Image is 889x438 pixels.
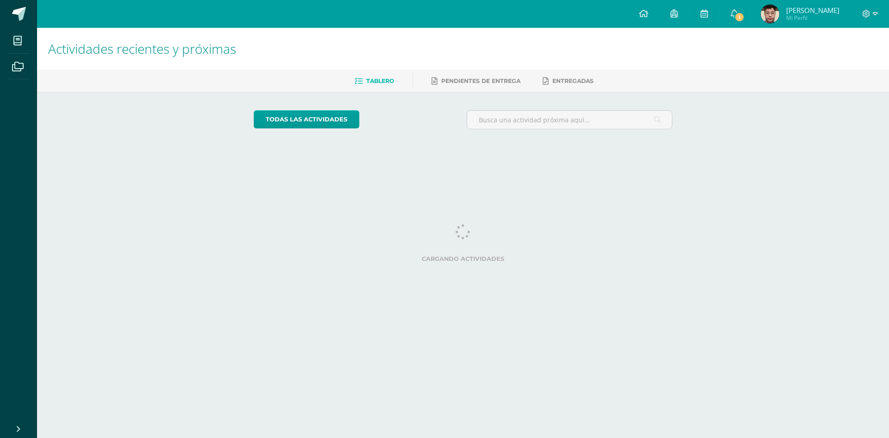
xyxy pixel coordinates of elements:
[48,40,236,57] span: Actividades recientes y próximas
[355,74,394,89] a: Tablero
[734,12,745,22] span: 1
[254,110,359,128] a: todas las Actividades
[254,255,673,262] label: Cargando actividades
[786,6,839,15] span: [PERSON_NAME]
[761,5,779,23] img: 0289aebecc762b59376f8b5324734b79.png
[786,14,839,22] span: Mi Perfil
[432,74,520,89] a: Pendientes de entrega
[543,74,594,89] a: Entregadas
[552,77,594,84] span: Entregadas
[366,77,394,84] span: Tablero
[441,77,520,84] span: Pendientes de entrega
[467,111,672,129] input: Busca una actividad próxima aquí...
